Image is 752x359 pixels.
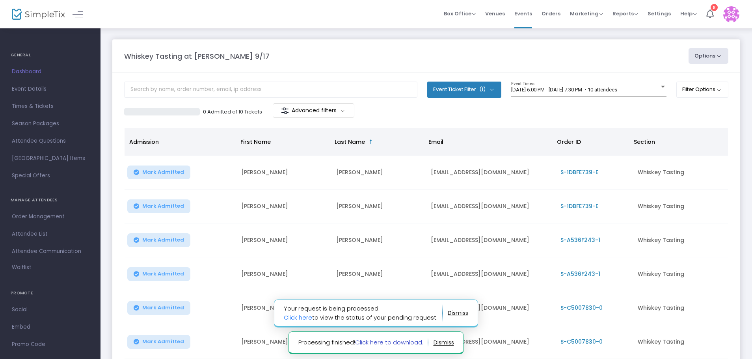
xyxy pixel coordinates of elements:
span: [GEOGRAPHIC_DATA] Items [12,153,89,164]
td: [PERSON_NAME] [236,257,331,291]
td: Whiskey Tasting [633,156,728,190]
span: Reports [612,10,638,17]
td: [EMAIL_ADDRESS][DOMAIN_NAME] [426,156,555,190]
span: First Name [240,138,271,146]
span: Times & Tickets [12,101,89,112]
span: [DATE] 6:00 PM - [DATE] 7:30 PM • 10 attendees [511,87,617,93]
button: Mark Admitted [127,335,190,349]
button: Event Ticket Filter(1) [427,82,501,97]
span: Embed [12,322,89,332]
span: Promo Code [12,339,89,350]
span: Box Office [444,10,476,17]
span: Last Name [335,138,365,146]
span: Mark Admitted [142,305,184,311]
input: Search by name, order number, email, ip address [124,82,417,98]
td: Whiskey Tasting [633,291,728,325]
td: Whiskey Tasting [633,223,728,257]
span: Mark Admitted [142,271,184,277]
td: [PERSON_NAME] [331,156,426,190]
td: [PERSON_NAME] [236,190,331,223]
span: Processing finished! [298,338,428,347]
span: S-1DBFE739-E [560,168,598,176]
span: Order ID [557,138,581,146]
p: 0 Admitted of 10 Tickets [203,108,262,116]
a: Click here [284,313,312,322]
h4: GENERAL [11,47,90,63]
span: Settings [648,4,671,24]
td: [PERSON_NAME] [236,156,331,190]
td: [EMAIL_ADDRESS][DOMAIN_NAME] [426,190,555,223]
td: [PERSON_NAME] [331,257,426,291]
span: S-A536F243-1 [560,236,600,244]
span: Order Management [12,212,89,222]
span: Attendee Communication [12,246,89,257]
span: (1) [479,86,486,93]
span: Events [514,4,532,24]
button: Filter Options [676,82,729,97]
span: Mark Admitted [142,339,184,345]
span: Orders [542,4,560,24]
span: Email [428,138,443,146]
span: Help [680,10,697,17]
td: [EMAIL_ADDRESS][DOMAIN_NAME] [426,325,555,359]
a: Click here to download. [355,338,423,346]
span: Special Offers [12,171,89,181]
td: [PERSON_NAME] [236,291,331,325]
span: Attendee List [12,229,89,239]
span: Season Packages [12,119,89,129]
td: [PERSON_NAME] [236,325,331,359]
td: [PERSON_NAME] [331,190,426,223]
img: filter [281,107,289,115]
span: Your request is being processed. to view the status of your pending request. [284,304,443,322]
span: Mark Admitted [142,203,184,209]
td: [EMAIL_ADDRESS][DOMAIN_NAME] [426,223,555,257]
m-button: Advanced filters [273,103,354,118]
span: Dashboard [12,67,89,77]
span: Marketing [570,10,603,17]
button: Options [689,48,729,64]
span: Waitlist [12,264,32,272]
td: Whiskey Tasting [633,190,728,223]
td: [PERSON_NAME] [331,223,426,257]
h4: MANAGE ATTENDEES [11,192,90,208]
span: S-1DBFE739-E [560,202,598,210]
button: dismiss [434,336,454,349]
span: Sortable [368,139,374,145]
h4: PROMOTE [11,285,90,301]
span: Section [634,138,655,146]
button: dismiss [448,307,468,320]
button: Mark Admitted [127,301,190,315]
m-panel-title: Whiskey Tasting at [PERSON_NAME] 9/17 [124,51,270,61]
td: [EMAIL_ADDRESS][DOMAIN_NAME] [426,257,555,291]
div: 8 [711,4,718,11]
button: Mark Admitted [127,166,190,179]
span: Admission [129,138,159,146]
td: [EMAIL_ADDRESS][DOMAIN_NAME] [426,291,555,325]
span: Social [12,305,89,315]
td: Whiskey Tasting [633,325,728,359]
span: S-C5007830-0 [560,338,603,346]
span: Attendee Questions [12,136,89,146]
td: [PERSON_NAME] [236,223,331,257]
span: Mark Admitted [142,237,184,243]
span: S-A536F243-1 [560,270,600,278]
span: Event Details [12,84,89,94]
span: Mark Admitted [142,169,184,175]
td: Whiskey Tasting [633,257,728,291]
td: [PERSON_NAME] [331,291,426,325]
button: Mark Admitted [127,233,190,247]
button: Mark Admitted [127,267,190,281]
span: S-C5007830-0 [560,304,603,312]
button: Mark Admitted [127,199,190,213]
span: Venues [485,4,505,24]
